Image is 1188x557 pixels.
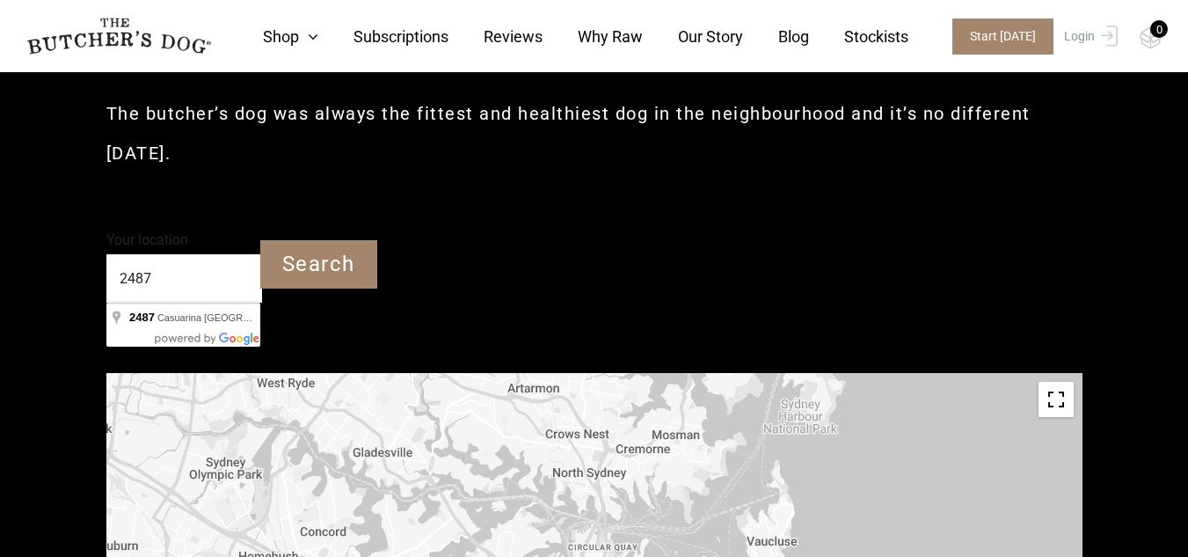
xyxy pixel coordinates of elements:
[228,25,318,48] a: Shop
[157,312,305,323] span: Casuarina [GEOGRAPHIC_DATA]
[318,25,448,48] a: Subscriptions
[1150,20,1168,38] div: 0
[1140,26,1162,49] img: TBD_Cart-Empty.png
[106,94,1082,173] h2: The butcher’s dog was always the fittest and healthiest dog in the neighbourhood and it’s no diff...
[809,25,908,48] a: Stockists
[129,311,155,324] span: 2487
[543,25,643,48] a: Why Raw
[1039,382,1074,417] button: Toggle fullscreen view
[743,25,809,48] a: Blog
[448,25,543,48] a: Reviews
[1060,18,1118,55] a: Login
[260,240,377,289] input: Search
[643,25,743,48] a: Our Story
[935,18,1060,55] a: Start [DATE]
[952,18,1053,55] span: Start [DATE]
